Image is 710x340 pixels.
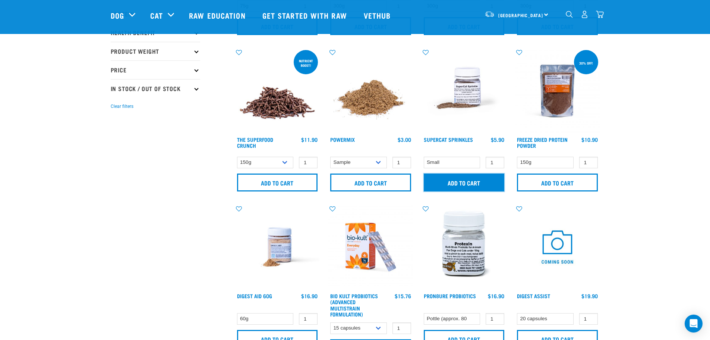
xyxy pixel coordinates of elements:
[150,10,163,21] a: Cat
[395,293,411,299] div: $15.76
[424,294,476,297] a: ProN8ure Probiotics
[486,313,504,325] input: 1
[488,293,504,299] div: $16.90
[517,138,568,147] a: Freeze Dried Protein Powder
[299,157,318,168] input: 1
[579,157,598,168] input: 1
[328,205,413,290] img: 2023 AUG RE Product1724
[498,14,543,16] span: [GEOGRAPHIC_DATA]
[255,0,356,30] a: Get started with Raw
[301,293,318,299] div: $16.90
[330,174,411,191] input: Add to cart
[237,138,273,147] a: The Superfood Crunch
[422,49,507,133] img: Plastic Container of SuperCat Sprinkles With Product Shown Outside Of The Bottle
[235,205,320,290] img: Raw Essentials Digest Aid Pet Supplement
[111,79,200,98] p: In Stock / Out Of Stock
[111,60,200,79] p: Price
[237,174,318,191] input: Add to cart
[356,0,400,30] a: Vethub
[581,10,588,18] img: user.png
[422,205,507,290] img: Plastic Bottle Of Protexin For Dogs And Cats
[328,49,413,133] img: Pile Of PowerMix For Pets
[485,11,495,18] img: van-moving.png
[515,49,600,133] img: FD Protein Powder
[182,0,255,30] a: Raw Education
[486,157,504,168] input: 1
[111,10,124,21] a: Dog
[392,322,411,334] input: 1
[294,55,318,71] div: nutrient boost!
[111,42,200,60] p: Product Weight
[579,313,598,325] input: 1
[237,294,272,297] a: Digest Aid 60g
[111,103,133,110] button: Clear filters
[235,49,320,133] img: 1311 Superfood Crunch 01
[299,313,318,325] input: 1
[301,137,318,143] div: $11.90
[581,293,598,299] div: $19.90
[398,137,411,143] div: $3.00
[685,315,703,333] div: Open Intercom Messenger
[517,174,598,191] input: Add to cart
[515,205,600,290] img: COMING SOON
[566,11,573,18] img: home-icon-1@2x.png
[576,57,596,69] div: 30% off!
[596,10,604,18] img: home-icon@2x.png
[491,137,504,143] div: $5.90
[424,138,473,141] a: Supercat Sprinkles
[392,157,411,168] input: 1
[330,294,378,315] a: Bio Kult Probiotics (Advanced Multistrain Formulation)
[424,174,505,191] input: Add to cart
[581,137,598,143] div: $10.90
[517,294,550,297] a: Digest Assist
[330,138,355,141] a: Powermix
